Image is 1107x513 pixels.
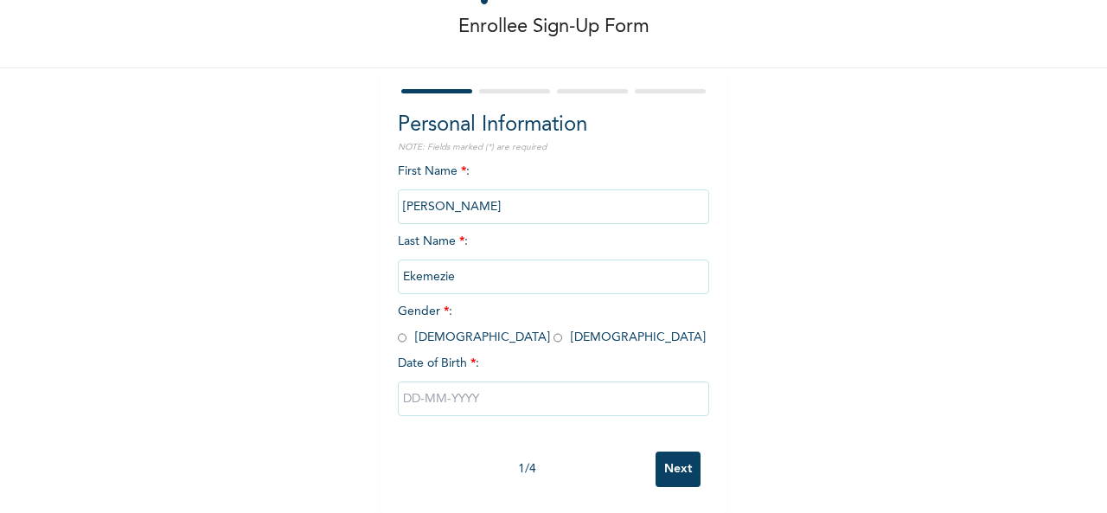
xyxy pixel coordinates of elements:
div: 1 / 4 [398,460,656,478]
h2: Personal Information [398,110,709,141]
input: Enter your last name [398,260,709,294]
span: Date of Birth : [398,355,479,373]
p: NOTE: Fields marked (*) are required [398,141,709,154]
span: Gender : [DEMOGRAPHIC_DATA] [DEMOGRAPHIC_DATA] [398,305,706,343]
p: Enrollee Sign-Up Form [458,13,649,42]
input: DD-MM-YYYY [398,382,709,416]
input: Enter your first name [398,189,709,224]
span: Last Name : [398,235,709,283]
input: Next [656,452,701,487]
span: First Name : [398,165,709,213]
